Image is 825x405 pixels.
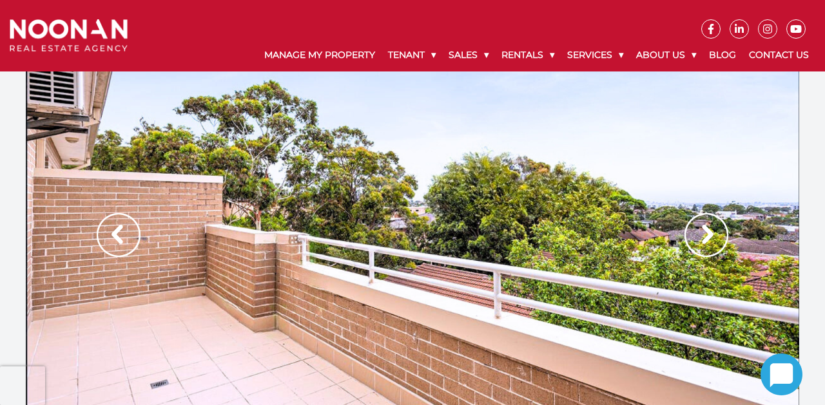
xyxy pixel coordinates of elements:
[561,39,630,71] a: Services
[742,39,815,71] a: Contact Us
[630,39,703,71] a: About Us
[97,213,141,257] img: Arrow slider
[10,19,128,52] img: Noonan Real Estate Agency
[703,39,742,71] a: Blog
[442,39,495,71] a: Sales
[684,213,728,257] img: Arrow slider
[495,39,561,71] a: Rentals
[258,39,382,71] a: Manage My Property
[382,39,442,71] a: Tenant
